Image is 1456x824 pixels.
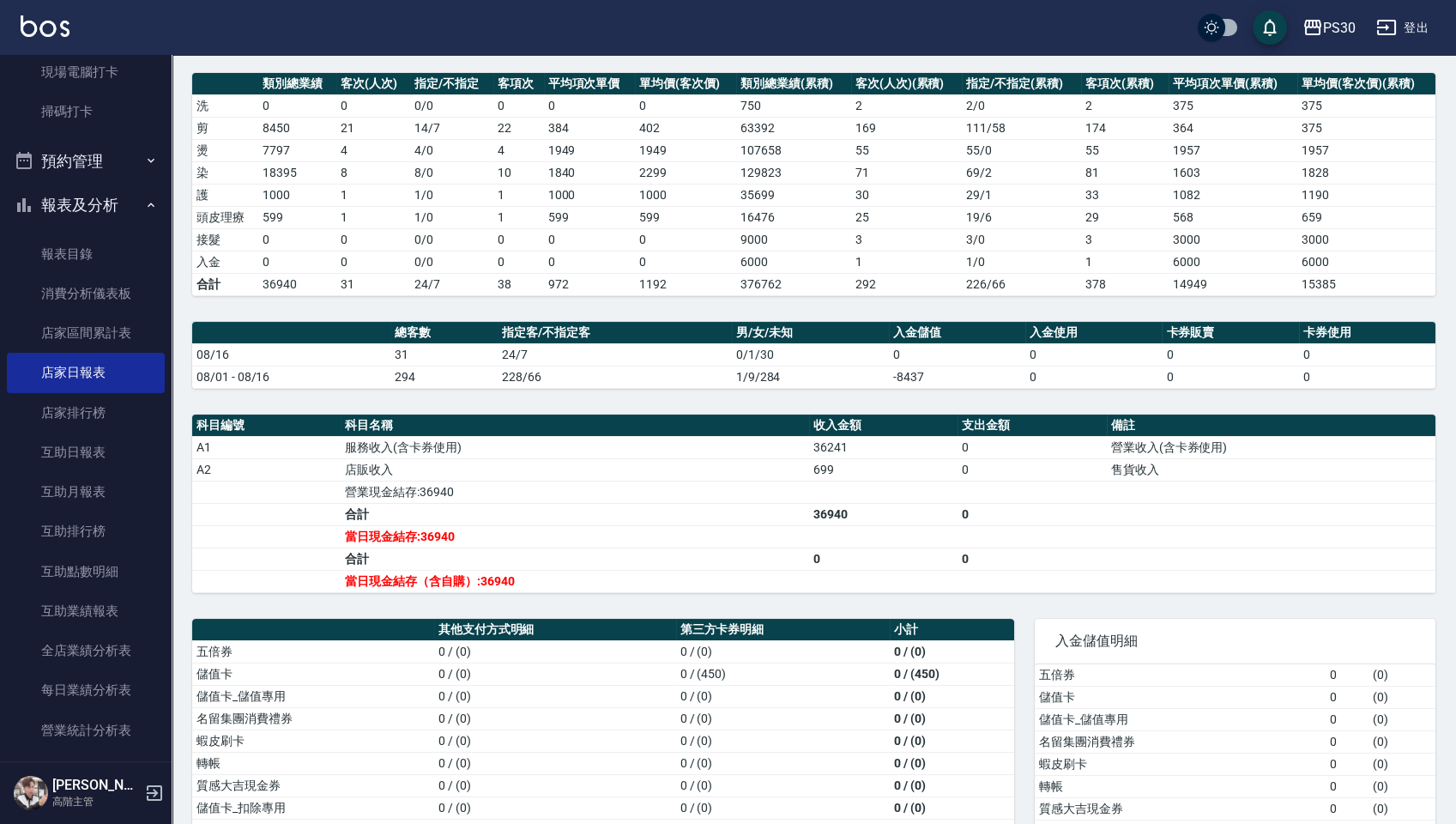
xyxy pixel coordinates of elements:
td: ( 0 ) [1368,708,1435,730]
td: 護 [192,184,258,206]
a: 營業統計分析表 [7,711,165,750]
td: 接髮 [192,228,258,251]
table: a dense table [192,415,1435,593]
th: 入金使用 [1025,322,1162,344]
td: 599 [635,206,736,228]
td: 0 / 0 [410,94,492,117]
h5: [PERSON_NAME] [52,777,140,794]
th: 指定/不指定(累積) [962,73,1081,95]
td: ( 0 ) [1368,664,1435,687]
a: 互助月報表 [7,472,165,512]
td: A1 [192,436,341,458]
td: 0 / (0) [676,774,890,797]
td: 55 [1081,139,1169,161]
td: 0 [1326,708,1368,730]
td: 4 [493,139,544,161]
td: 36940 [809,503,958,525]
td: 568 [1169,206,1297,228]
td: 0 [544,251,636,273]
td: 0 [958,503,1106,525]
td: 0 / 0 [410,228,492,251]
td: 染 [192,161,258,184]
td: 1000 [258,184,336,206]
td: 0 / (0) [890,685,1014,707]
td: 0 / (0) [676,730,890,752]
th: 類別總業績 [258,73,336,95]
td: 2299 [635,161,736,184]
a: 消費分析儀表板 [7,274,165,313]
button: 登出 [1369,12,1435,44]
td: 當日現金結存（含自購）:36940 [341,570,809,592]
td: 0 [1326,753,1368,775]
td: 71 [851,161,962,184]
td: 洗 [192,94,258,117]
td: 0 [635,228,736,251]
td: ( 0 ) [1368,730,1435,753]
th: 指定/不指定 [410,73,492,95]
td: 0 [1326,797,1368,820]
td: 22 [493,117,544,139]
td: 0 / (0) [890,797,1014,819]
td: 0 [493,94,544,117]
td: 0 [958,436,1106,458]
td: 五倍券 [192,640,434,663]
td: 129823 [736,161,851,184]
td: 0 / (0) [890,640,1014,663]
button: PS30 [1296,10,1362,45]
td: 3 [851,228,962,251]
td: 375 [1297,117,1435,139]
td: 0 / (0) [890,730,1014,752]
td: 0 / (0) [676,685,890,707]
td: 2 [851,94,962,117]
th: 小計 [890,619,1014,641]
a: 報表目錄 [7,234,165,274]
td: 19 / 6 [962,206,1081,228]
td: 當日現金結存:36940 [341,525,809,548]
td: 0 / (0) [434,707,676,730]
td: 8 [336,161,410,184]
th: 平均項次單價 [544,73,636,95]
td: 1 / 0 [410,184,492,206]
td: 營業收入(含卡券使用) [1107,436,1435,458]
td: 1840 [544,161,636,184]
td: ( 0 ) [1368,753,1435,775]
th: 支出金額 [958,415,1106,437]
td: 294 [390,366,498,388]
td: 0 / (0) [890,774,1014,797]
td: 0 / (450) [890,663,1014,685]
td: 0 [1326,664,1368,687]
td: 0 / (0) [676,640,890,663]
td: 1 [336,184,410,206]
td: 24/7 [498,343,732,366]
td: 38 [493,273,544,295]
td: 18395 [258,161,336,184]
td: 659 [1297,206,1435,228]
td: 30 [851,184,962,206]
td: 服務收入(含卡券使用) [341,436,809,458]
td: 384 [544,117,636,139]
td: 6000 [1297,251,1435,273]
td: 1957 [1169,139,1297,161]
p: 高階主管 [52,794,140,809]
th: 單均價(客次價)(累積) [1297,73,1435,95]
th: 男/女/未知 [732,322,889,344]
td: 0 [258,228,336,251]
td: 0 / (0) [434,774,676,797]
td: 1957 [1297,139,1435,161]
th: 指定客/不指定客 [498,322,732,344]
td: 6000 [736,251,851,273]
td: 1 / 0 [410,206,492,228]
a: 營業項目月分析表 [7,750,165,790]
td: 儲值卡 [1035,686,1326,708]
td: 69 / 2 [962,161,1081,184]
td: 營業現金結存:36940 [341,481,809,503]
td: 1 [493,184,544,206]
td: 08/01 - 08/16 [192,366,390,388]
td: 售貨收入 [1107,458,1435,481]
th: 入金儲值 [889,322,1025,344]
a: 掃碼打卡 [7,92,165,131]
td: 儲值卡_儲值專用 [192,685,434,707]
a: 店家日報表 [7,353,165,392]
th: 客項次(累積) [1081,73,1169,95]
td: 0 [258,94,336,117]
